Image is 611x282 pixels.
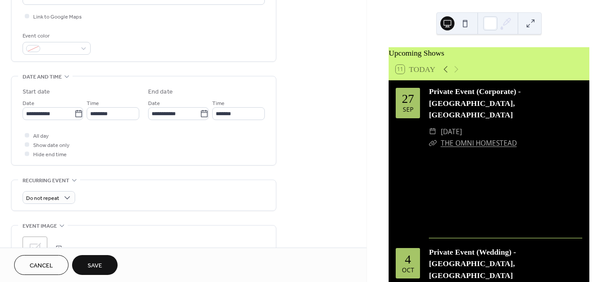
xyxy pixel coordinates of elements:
div: ; [23,237,47,261]
span: All day [33,132,49,141]
a: Private Event (Wedding) - [GEOGRAPHIC_DATA], [GEOGRAPHIC_DATA] [429,248,516,280]
span: Show date only [33,141,69,150]
div: ​ [429,126,437,137]
div: Event color [23,31,89,41]
span: Date [148,99,160,108]
span: Do not repeat [26,193,59,203]
button: Cancel [14,255,69,275]
div: End date [148,87,173,97]
span: Time [212,99,225,108]
span: Date [23,99,34,108]
button: Save [72,255,118,275]
div: Start date [23,87,50,97]
span: Recurring event [23,176,69,185]
span: Date and time [23,72,62,82]
span: Hide end time [33,150,67,159]
div: Upcoming Shows [389,47,589,59]
span: Time [87,99,99,108]
a: Private Event (Corporate) - [GEOGRAPHIC_DATA], [GEOGRAPHIC_DATA] [429,87,521,119]
div: ​ [429,137,437,149]
div: Sep [403,107,413,113]
span: [DATE] [441,126,462,137]
span: Link to Google Maps [33,12,82,22]
div: Oct [402,267,414,274]
div: 27 [402,93,414,105]
span: Event image [23,222,57,231]
div: 4 [405,253,411,266]
a: THE OMNI HOMESTEAD [441,139,517,147]
span: Cancel [30,261,53,271]
span: Save [88,261,102,271]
